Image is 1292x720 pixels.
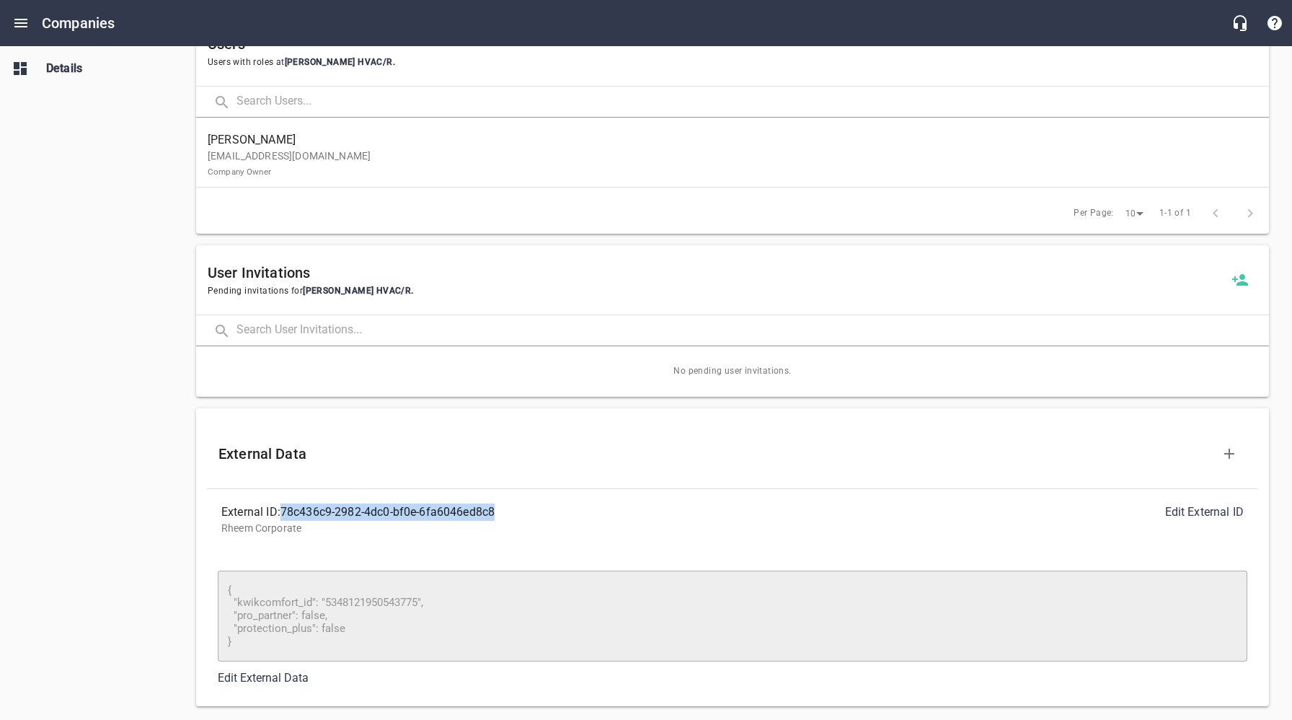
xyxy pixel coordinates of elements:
h6: External Data [218,442,1212,465]
p: Rheem Corporate [221,521,1244,536]
p: [EMAIL_ADDRESS][DOMAIN_NAME] [208,149,1246,179]
span: Users with roles at [208,56,1257,70]
input: Search Users... [236,87,1269,118]
span: 1-1 of 1 [1159,206,1191,221]
input: Search User Invitations... [236,315,1269,346]
span: Details [46,60,156,77]
span: [PERSON_NAME] [208,131,1246,149]
button: Support Portal [1257,6,1292,40]
a: Edit External ID [1165,505,1244,519]
small: Company Owner [208,167,271,177]
button: Open drawer [4,6,38,40]
a: Invite a new user to Vega HVAC/R [1223,263,1257,297]
textarea: { "kwikcomfort_id": "5348121950543775", "pro_partner": false, "protection_plus": false } [228,584,1237,649]
button: Create New External Data [1212,436,1247,471]
span: Pending invitations for [208,284,1223,299]
a: Edit External Data [218,671,309,685]
div: External ID: 78c436c9-2982-4dc0-bf0e-6fa6046ed8c8 [221,504,733,521]
span: [PERSON_NAME] HVAC/R . [285,57,395,67]
h6: Companies [42,12,115,35]
div: 10 [1120,204,1149,224]
span: Per Page: [1074,206,1114,221]
h6: User Invitations [208,261,1223,284]
button: Live Chat [1223,6,1257,40]
a: [PERSON_NAME][EMAIL_ADDRESS][DOMAIN_NAME]Company Owner [196,123,1269,187]
span: No pending user invitations. [196,346,1269,397]
span: [PERSON_NAME] HVAC/R . [303,286,413,296]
